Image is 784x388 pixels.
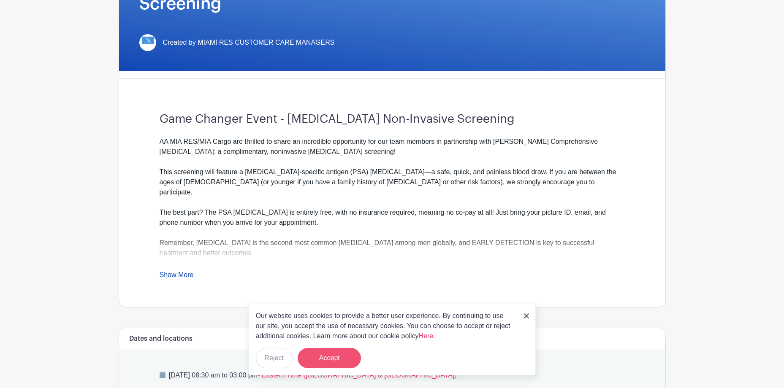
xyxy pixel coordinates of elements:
a: Here [419,332,434,339]
div: AA MIA RES/MIA Cargo are thrilled to share an incredible opportunity for our team members in part... [160,137,625,288]
img: close_button-5f87c8562297e5c2d7936805f587ecaba9071eb48480494691a3f1689db116b3.svg [524,313,529,318]
p: [DATE] 08:30 am to 03:00 pm [160,370,625,380]
a: Show More [160,271,194,282]
button: Reject [256,348,293,368]
span: Created by MIAMI RES CUSTOMER CARE MANAGERS [163,38,335,48]
h6: Dates and locations [129,335,193,343]
p: Our website uses cookies to provide a better user experience. By continuing to use our site, you ... [256,311,515,341]
span: - Eastern Time ([GEOGRAPHIC_DATA] & [GEOGRAPHIC_DATA]) [258,372,457,379]
button: Accept [298,348,361,368]
h3: Game Changer Event - [MEDICAL_DATA] Non-Invasive Screening [160,112,625,127]
img: Untitled-5%20(4).png [139,34,156,51]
